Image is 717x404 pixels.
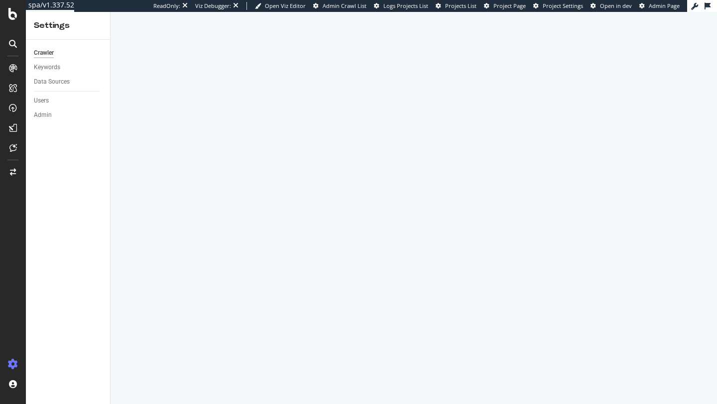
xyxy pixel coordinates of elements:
[265,2,306,9] span: Open Viz Editor
[34,96,49,106] div: Users
[34,62,103,73] a: Keywords
[34,20,102,31] div: Settings
[533,2,583,10] a: Project Settings
[34,77,103,87] a: Data Sources
[639,2,680,10] a: Admin Page
[34,77,70,87] div: Data Sources
[153,2,180,10] div: ReadOnly:
[374,2,428,10] a: Logs Projects List
[323,2,366,9] span: Admin Crawl List
[34,110,52,120] div: Admin
[313,2,366,10] a: Admin Crawl List
[255,2,306,10] a: Open Viz Editor
[195,2,231,10] div: Viz Debugger:
[383,2,428,9] span: Logs Projects List
[484,2,526,10] a: Project Page
[34,110,103,120] a: Admin
[591,2,632,10] a: Open in dev
[493,2,526,9] span: Project Page
[34,62,60,73] div: Keywords
[445,2,477,9] span: Projects List
[649,2,680,9] span: Admin Page
[600,2,632,9] span: Open in dev
[543,2,583,9] span: Project Settings
[436,2,477,10] a: Projects List
[34,48,103,58] a: Crawler
[34,48,54,58] div: Crawler
[34,96,103,106] a: Users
